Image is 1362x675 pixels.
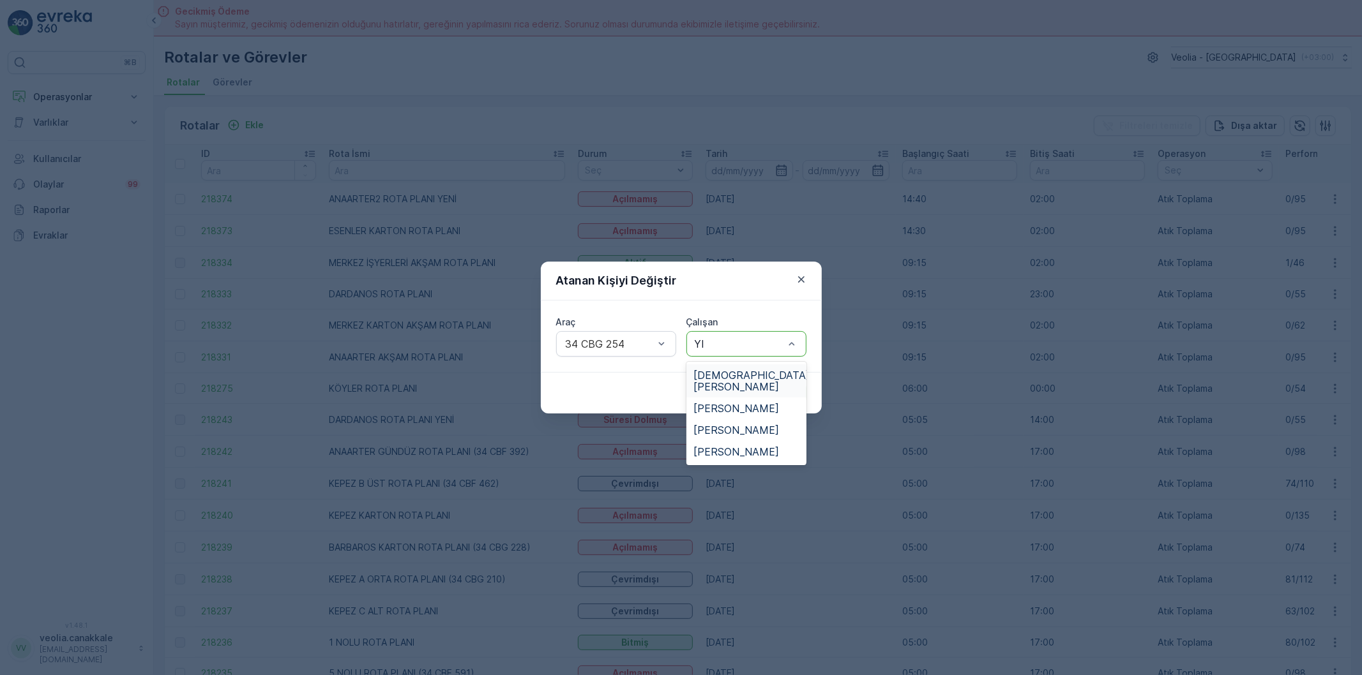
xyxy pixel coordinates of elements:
[556,316,576,327] label: Araç
[694,403,780,414] span: [PERSON_NAME]
[686,316,718,327] label: Çalışan
[556,272,677,290] p: Atanan Kişiyi Değiştir
[694,424,780,436] span: [PERSON_NAME]
[694,446,780,457] span: [PERSON_NAME]
[694,369,810,392] span: [DEMOGRAPHIC_DATA][PERSON_NAME]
